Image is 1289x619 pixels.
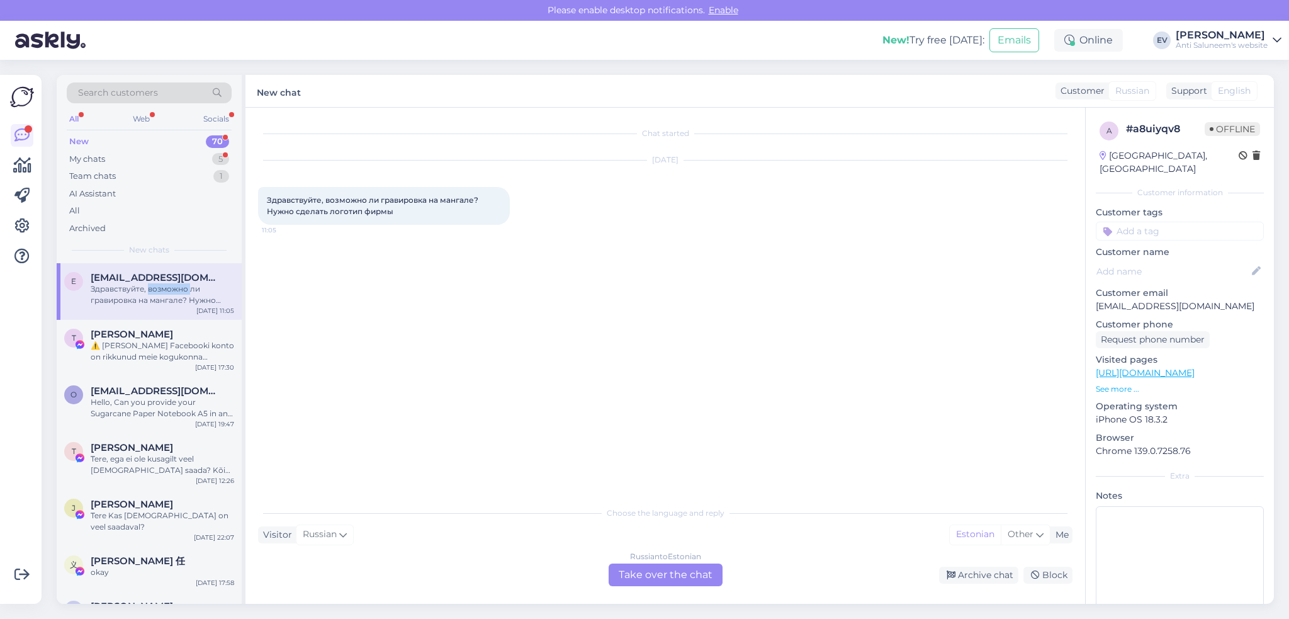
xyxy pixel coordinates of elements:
span: Russian [303,528,337,542]
span: o [70,390,77,399]
div: Request phone number [1096,331,1210,348]
div: Archive chat [939,567,1018,584]
span: Здравствуйте, возможно ли гравировка на мангале? Нужно сделать логотип фирмы [267,195,480,216]
div: Support [1166,84,1207,98]
div: Здравствуйте, возможно ли гравировка на мангале? Нужно сделать логотип фирмы [91,283,234,306]
input: Add name [1096,264,1249,278]
span: Enable [705,4,742,16]
div: Customer [1055,84,1105,98]
div: Tere Kas [DEMOGRAPHIC_DATA] on veel saadaval? [91,510,234,533]
div: ⚠️ [PERSON_NAME] Facebooki konto on rikkunud meie kogukonna standardeid. Meie süsteem on saanud p... [91,340,234,363]
span: Jaanika Palmik [91,499,173,510]
div: Team chats [69,170,116,183]
span: estamet26@gmail.com [91,272,222,283]
div: 5 [212,153,229,166]
span: a [1106,126,1112,135]
button: Emails [989,28,1039,52]
div: Tere, ega ei ole kusagilt veel [DEMOGRAPHIC_DATA] saada? Kõik läksid välja [91,453,234,476]
span: T [72,333,76,343]
div: All [69,205,80,217]
span: 义平 任 [91,555,185,567]
div: [DATE] 19:47 [195,419,234,429]
img: Askly Logo [10,85,34,109]
p: Customer email [1096,287,1264,300]
div: Russian to Estonian [630,551,701,562]
div: [DATE] 22:07 [194,533,234,542]
div: Me [1050,528,1069,542]
div: Visitor [258,528,292,542]
span: New chats [129,244,169,256]
div: Customer information [1096,187,1264,198]
p: Customer name [1096,246,1264,259]
span: Offline [1205,122,1260,136]
span: T [72,446,76,456]
div: [DATE] [258,154,1072,166]
div: Take over the chat [609,564,723,586]
span: Other [1008,528,1033,540]
span: J [72,503,76,513]
div: Archived [69,222,106,235]
span: Triin Mägi [91,442,173,453]
input: Add a tag [1096,222,1264,241]
span: English [1218,84,1251,98]
div: [DATE] 12:26 [196,476,234,486]
b: New! [882,34,909,46]
div: [DATE] 17:58 [196,578,234,588]
p: Operating system [1096,400,1264,413]
p: See more ... [1096,383,1264,395]
div: 70 [206,135,229,148]
span: Tom Haja [91,329,173,340]
div: Try free [DATE]: [882,33,984,48]
div: [DATE] 11:05 [196,306,234,315]
span: 义 [70,560,77,569]
label: New chat [257,82,301,99]
span: Russian [1115,84,1149,98]
div: EV [1153,31,1171,49]
div: [DATE] 17:30 [195,363,234,372]
p: Notes [1096,489,1264,503]
p: Chrome 139.0.7258.76 [1096,445,1264,458]
div: 1 [213,170,229,183]
div: # a8uiyqv8 [1126,122,1205,137]
p: [EMAIL_ADDRESS][DOMAIN_NAME] [1096,300,1264,313]
div: AI Assistant [69,188,116,200]
div: New [69,135,89,148]
div: Online [1054,29,1123,52]
div: Chat started [258,128,1072,139]
div: [PERSON_NAME] [1176,30,1268,40]
p: Customer tags [1096,206,1264,219]
div: okay [91,567,234,578]
p: Visited pages [1096,353,1264,366]
span: 11:05 [262,225,309,235]
div: All [67,111,81,127]
a: [PERSON_NAME]Anti Saluneem's website [1176,30,1281,50]
div: Anti Saluneem's website [1176,40,1268,50]
div: Estonian [950,525,1001,544]
div: Extra [1096,470,1264,482]
a: [URL][DOMAIN_NAME] [1096,367,1195,378]
div: Socials [201,111,232,127]
div: Choose the language and reply [258,508,1072,519]
div: [GEOGRAPHIC_DATA], [GEOGRAPHIC_DATA] [1100,149,1239,176]
p: iPhone OS 18.3.2 [1096,413,1264,426]
p: Browser [1096,431,1264,445]
span: otopix@gmail.com [91,385,222,397]
span: Search customers [78,86,158,99]
div: Hello, Can you provide your Sugarcane Paper Notebook A5 in an unlined (blank) version? The produc... [91,397,234,419]
p: Customer phone [1096,318,1264,331]
div: Block [1023,567,1072,584]
span: e [71,276,76,286]
span: Eliza Adamska [91,601,173,612]
div: Web [130,111,152,127]
div: My chats [69,153,105,166]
